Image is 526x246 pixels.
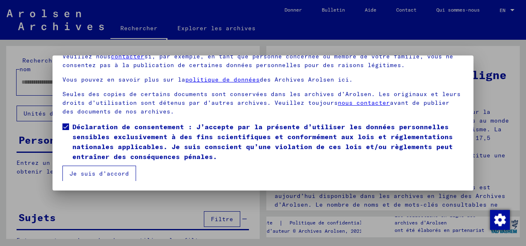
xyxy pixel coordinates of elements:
[338,99,390,106] a: nous contacter
[185,76,260,83] a: politique de données
[62,75,464,84] p: Vous pouvez en savoir plus sur la des Archives Arolsen ici.
[490,210,509,229] div: Modifier le consentement
[111,53,144,60] a: contacter
[490,210,510,230] img: Modifier le consentement
[62,166,136,181] button: Je suis d’accord
[62,90,464,116] p: Seules des copies de certains documents sont conservées dans les archives d’Arolsen. Les originau...
[62,52,464,70] p: Veuillez nous si, par exemple, en tant que personne concernée ou membre de votre famille, vous ne...
[72,123,453,161] font: Déclaration de consentement : J’accepte par la présente d’utiliser les données personnelles sensi...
